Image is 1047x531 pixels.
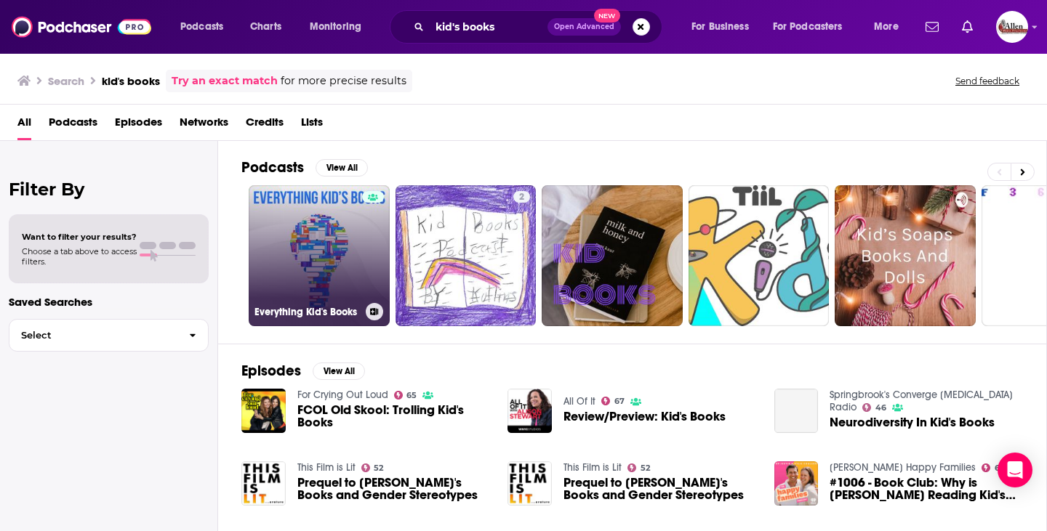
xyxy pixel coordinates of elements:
img: Prequel to Ferdinand - Kid's Books and Gender Stereotypes [241,461,286,506]
a: Springbrook's Converge Autism Radio [830,389,1013,413]
a: 67 [601,397,625,405]
a: Dr Justin Coulson's Happy Families [830,461,976,474]
span: 65 [406,392,417,399]
span: Select [9,331,177,340]
a: All [17,110,31,140]
span: 67 [614,398,625,405]
span: 52 [641,465,650,471]
a: Networks [180,110,228,140]
span: 52 [374,465,383,471]
span: Choose a tab above to access filters. [22,246,137,267]
a: Credits [246,110,284,140]
img: Podchaser - Follow, Share and Rate Podcasts [12,13,151,41]
a: Show notifications dropdown [956,15,979,39]
button: open menu [763,15,864,38]
img: User Profile [996,11,1028,43]
button: Open AdvancedNew [547,18,621,36]
a: Prequel to Ferdinand - Kid's Books and Gender Stereotypes [297,477,491,501]
span: Prequel to [PERSON_NAME]'s Books and Gender Stereotypes [563,477,757,501]
span: For Business [691,17,749,37]
p: Saved Searches [9,295,209,309]
a: Prequel to Ferdinand - Kid's Books and Gender Stereotypes [563,477,757,501]
a: For Crying Out Loud [297,389,388,401]
img: Prequel to Ferdinand - Kid's Books and Gender Stereotypes [508,461,552,506]
a: Podcasts [49,110,97,140]
a: EpisodesView All [241,362,365,380]
a: 68 [982,463,1005,472]
button: open menu [300,15,380,38]
button: Show profile menu [996,11,1028,43]
a: Show notifications dropdown [920,15,944,39]
a: PodcastsView All [241,158,368,177]
h2: Filter By [9,179,209,200]
h2: Podcasts [241,158,304,177]
button: View All [316,159,368,177]
a: 2 [396,185,537,326]
button: open menu [864,15,917,38]
a: Try an exact match [172,73,278,89]
span: Logged in as AllenMedia [996,11,1028,43]
a: 46 [862,403,886,412]
img: Review/Preview: Kid's Books [508,389,552,433]
a: 65 [394,391,417,400]
img: FCOL Old Skool: Trolling Kid's Books [241,389,286,433]
span: 68 [995,465,1005,471]
img: #1006 - Book Club: Why is Kylie Reading Kid's Books? [774,461,819,506]
span: Podcasts [180,17,223,37]
button: View All [313,362,365,380]
a: Episodes [115,110,162,140]
a: Charts [241,15,290,38]
a: This Film is Lit [563,461,622,474]
span: 2 [519,190,524,205]
h2: Episodes [241,362,301,380]
a: All Of It [563,395,595,408]
span: 46 [875,405,886,411]
div: Search podcasts, credits, & more... [404,10,676,44]
span: for more precise results [281,73,406,89]
a: 2 [513,191,530,203]
a: Neurodiversity In Kid's Books [774,389,819,433]
a: #1006 - Book Club: Why is Kylie Reading Kid's Books? [830,477,1023,501]
h3: Search [48,74,84,88]
span: #1006 - Book Club: Why is [PERSON_NAME] Reading Kid's Books? [830,477,1023,501]
a: Lists [301,110,323,140]
a: Review/Preview: Kid's Books [563,410,726,423]
span: Want to filter your results? [22,232,137,242]
input: Search podcasts, credits, & more... [430,15,547,38]
button: Send feedback [951,75,1024,87]
a: FCOL Old Skool: Trolling Kid's Books [297,404,491,429]
span: Open Advanced [554,23,614,31]
a: Neurodiversity In Kid's Books [830,416,995,429]
span: Charts [250,17,281,37]
span: New [594,9,620,23]
h3: Everything Kid's Books [254,306,360,318]
button: Select [9,319,209,352]
div: Open Intercom Messenger [998,453,1032,487]
span: More [874,17,899,37]
a: Everything Kid's Books [249,185,390,326]
a: 52 [627,463,650,472]
a: 52 [361,463,384,472]
span: For Podcasters [773,17,843,37]
span: Prequel to [PERSON_NAME]'s Books and Gender Stereotypes [297,477,491,501]
button: open menu [170,15,242,38]
span: Monitoring [310,17,361,37]
a: This Film is Lit [297,461,356,474]
h3: kid's books [102,74,160,88]
button: open menu [681,15,767,38]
